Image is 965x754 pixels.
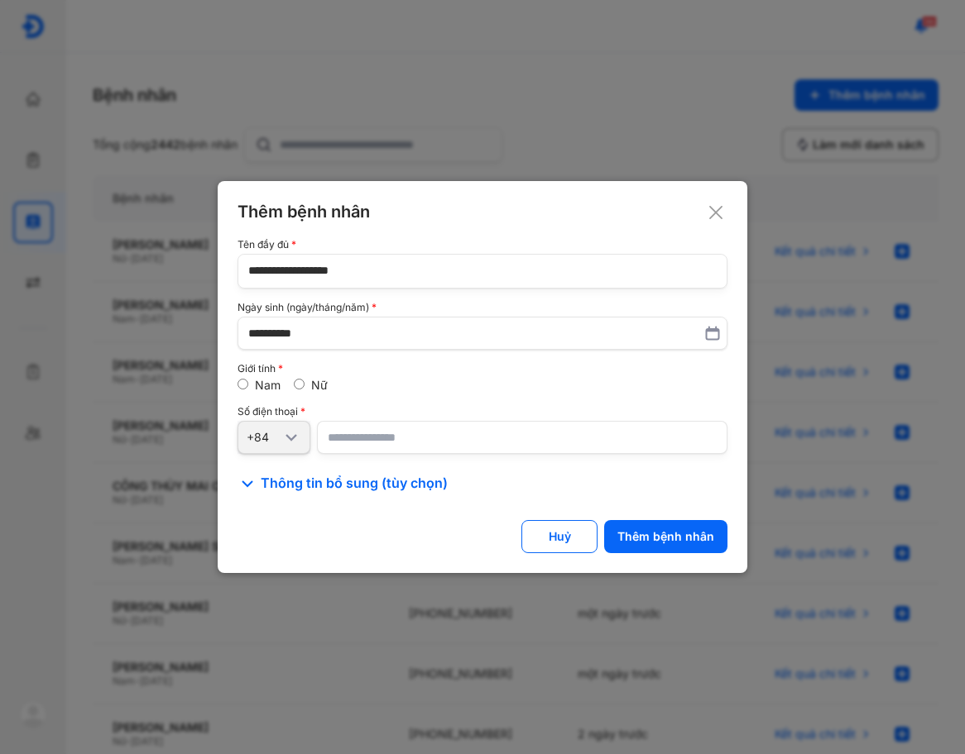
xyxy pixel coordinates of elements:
[604,520,727,553] button: Thêm bệnh nhân
[247,430,281,445] div: +84
[238,302,727,313] div: Ngày sinh (ngày/tháng/năm)
[238,201,727,222] div: Thêm bệnh nhân
[238,406,727,418] div: Số điện thoại
[617,529,714,544] div: Thêm bệnh nhân
[311,378,328,392] label: Nữ
[238,239,727,251] div: Tên đầy đủ
[521,520,598,553] button: Huỷ
[261,474,448,494] span: Thông tin bổ sung (tùy chọn)
[255,378,281,392] label: Nam
[238,363,727,375] div: Giới tính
